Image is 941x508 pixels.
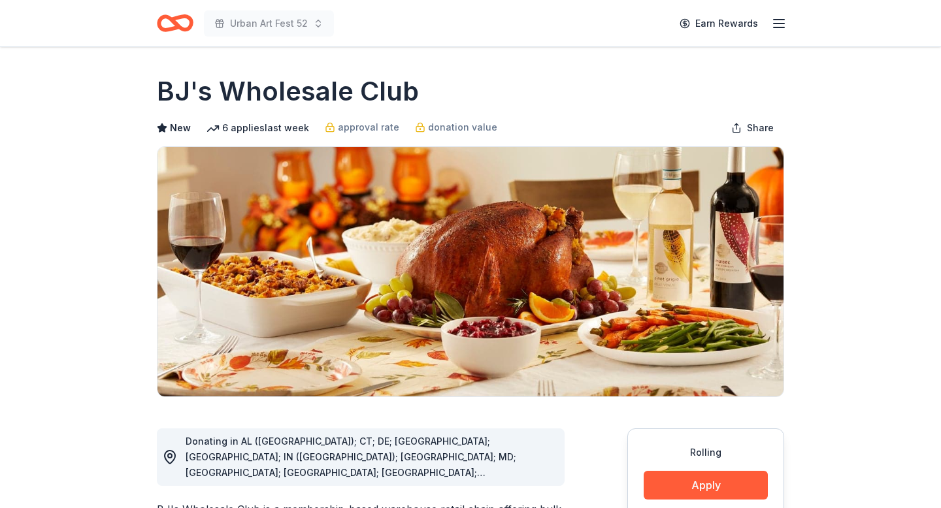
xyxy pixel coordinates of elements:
[644,471,768,500] button: Apply
[170,120,191,136] span: New
[721,115,784,141] button: Share
[325,119,399,135] a: approval rate
[206,120,309,136] div: 6 applies last week
[157,147,784,396] img: Image for BJ's Wholesale Club
[338,119,399,135] span: approval rate
[644,445,768,460] div: Rolling
[157,8,193,39] a: Home
[415,119,497,135] a: donation value
[204,10,334,37] button: Urban Art Fest 52
[672,12,766,35] a: Earn Rewards
[428,119,497,135] span: donation value
[157,73,419,110] h1: BJ's Wholesale Club
[230,16,308,31] span: Urban Art Fest 52
[747,120,774,136] span: Share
